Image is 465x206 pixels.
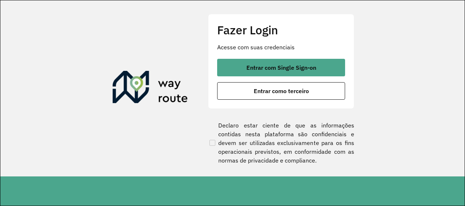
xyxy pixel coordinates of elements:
button: button [217,59,345,76]
p: Acesse com suas credenciais [217,43,345,52]
span: Entrar com Single Sign-on [246,65,316,70]
span: Entrar como terceiro [254,88,309,94]
button: button [217,82,345,100]
h2: Fazer Login [217,23,345,37]
label: Declaro estar ciente de que as informações contidas nesta plataforma são confidenciais e devem se... [208,121,354,165]
img: Roteirizador AmbevTech [113,71,188,106]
